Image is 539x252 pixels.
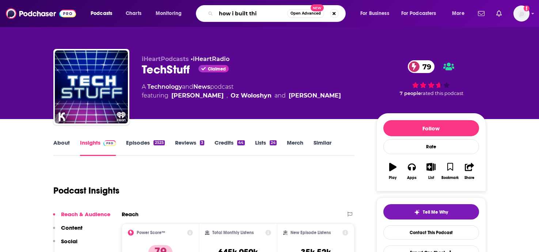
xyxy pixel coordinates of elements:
button: tell me why sparkleTell Me Why [383,204,479,219]
p: Content [61,224,83,231]
svg: Add a profile image [524,5,529,11]
button: open menu [151,8,191,19]
a: Technology [147,83,182,90]
span: For Business [360,8,389,19]
p: Reach & Audience [61,211,110,218]
h1: Podcast Insights [53,185,119,196]
a: Credits44 [215,139,244,156]
button: open menu [355,8,398,19]
a: Show notifications dropdown [493,7,505,20]
button: Social [53,238,77,251]
span: Claimed [208,67,226,71]
img: Podchaser Pro [103,140,116,146]
a: Oz Woloshyn [231,91,272,100]
div: 79 7 peoplerated this podcast [376,56,486,101]
div: A podcast [142,83,341,100]
a: Karah Preiss [289,91,341,100]
button: open menu [86,8,122,19]
div: List [428,176,434,180]
a: Charts [121,8,146,19]
span: For Podcasters [401,8,436,19]
a: Reviews3 [175,139,204,156]
button: Bookmark [441,158,460,184]
button: Reach & Audience [53,211,110,224]
button: Play [383,158,402,184]
span: Monitoring [156,8,182,19]
span: 79 [415,60,435,73]
div: Apps [407,176,417,180]
div: 3 [200,140,204,145]
button: Show profile menu [513,5,529,22]
span: Open Advanced [291,12,321,15]
button: Open AdvancedNew [287,9,324,18]
a: Jonathan Strickland [171,91,224,100]
div: Rate [383,139,479,154]
a: About [53,139,70,156]
a: Similar [314,139,331,156]
a: Contact This Podcast [383,225,479,240]
button: Follow [383,120,479,136]
span: Podcasts [91,8,112,19]
button: Share [460,158,479,184]
h2: Total Monthly Listens [212,230,254,235]
span: Tell Me Why [423,209,448,215]
span: , [227,91,228,100]
a: 79 [408,60,435,73]
a: Show notifications dropdown [475,7,487,20]
div: Search podcasts, credits, & more... [203,5,353,22]
button: open menu [396,8,447,19]
h2: Power Score™ [137,230,165,235]
span: Charts [126,8,141,19]
div: 24 [270,140,277,145]
span: Logged in as SolComms [513,5,529,22]
button: List [421,158,440,184]
span: • [191,56,229,62]
div: 2525 [153,140,164,145]
div: Play [389,176,396,180]
span: iHeartPodcasts [142,56,189,62]
h2: Reach [122,211,138,218]
button: Apps [402,158,421,184]
button: open menu [447,8,474,19]
img: tell me why sparkle [414,209,420,215]
p: Social [61,238,77,245]
img: TechStuff [55,50,128,123]
span: rated this podcast [421,91,463,96]
span: featuring [142,91,341,100]
span: and [274,91,286,100]
input: Search podcasts, credits, & more... [216,8,287,19]
a: Merch [287,139,303,156]
a: iHeartRadio [193,56,229,62]
span: and [182,83,193,90]
a: InsightsPodchaser Pro [80,139,116,156]
a: Episodes2525 [126,139,164,156]
img: User Profile [513,5,529,22]
img: Podchaser - Follow, Share and Rate Podcasts [6,7,76,20]
h2: New Episode Listens [291,230,331,235]
div: 44 [237,140,244,145]
span: More [452,8,464,19]
span: New [311,4,324,11]
div: Bookmark [441,176,459,180]
span: 7 people [400,91,421,96]
a: Lists24 [255,139,277,156]
a: News [193,83,210,90]
button: Content [53,224,83,238]
div: Share [464,176,474,180]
